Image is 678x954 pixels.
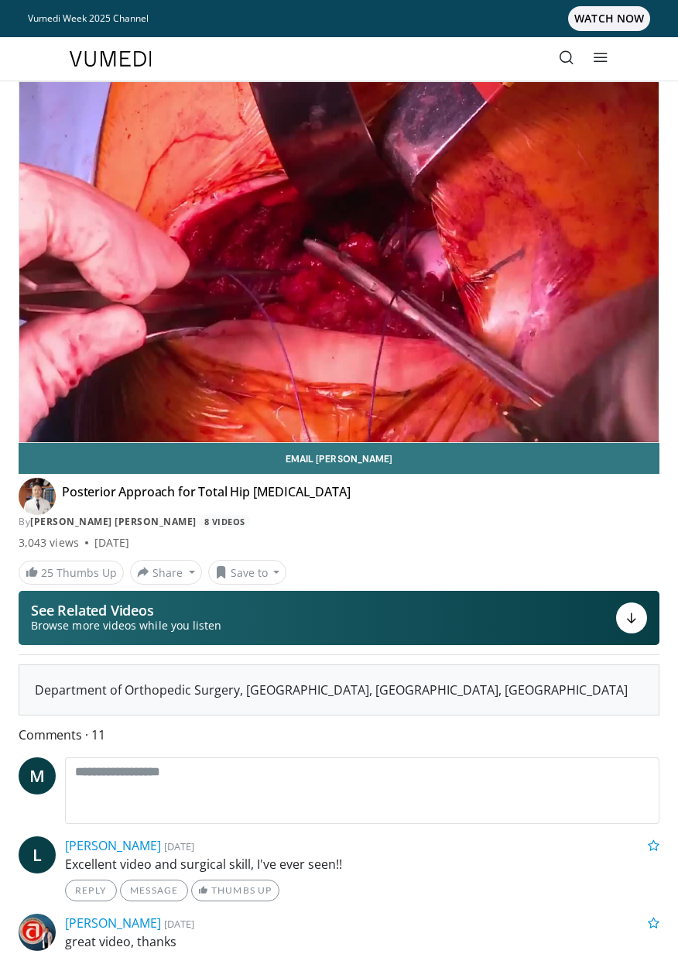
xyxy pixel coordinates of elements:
a: M [19,757,56,794]
button: Save to [208,560,287,585]
button: Share [130,560,202,585]
span: 3,043 views [19,535,79,551]
a: 25 Thumbs Up [19,561,124,585]
a: Message [120,880,188,901]
img: Avatar [19,478,56,515]
span: WATCH NOW [568,6,650,31]
a: Reply [65,880,117,901]
a: [PERSON_NAME] [65,915,161,932]
img: VuMedi Logo [70,51,152,67]
img: Avatar [19,914,56,951]
h4: Posterior Approach for Total Hip [MEDICAL_DATA] [62,484,350,509]
p: See Related Videos [31,602,221,618]
span: Comments 11 [19,725,659,745]
a: Email [PERSON_NAME] [19,443,659,474]
small: [DATE] [164,839,194,853]
span: 25 [41,565,53,580]
a: Thumbs Up [191,880,279,901]
button: See Related Videos Browse more videos while you listen [19,591,659,645]
a: 8 Videos [199,515,250,528]
a: [PERSON_NAME] [PERSON_NAME] [30,515,197,528]
video-js: Video Player [19,82,659,442]
div: [DATE] [94,535,129,551]
div: Department of Orthopedic Surgery, [GEOGRAPHIC_DATA], [GEOGRAPHIC_DATA], [GEOGRAPHIC_DATA] [35,681,643,699]
p: great video, thanks [65,932,659,951]
div: By [19,515,659,529]
a: [PERSON_NAME] [65,837,161,854]
p: Excellent video and surgical skill, I've ever seen!! [65,855,659,873]
small: [DATE] [164,917,194,931]
a: Vumedi Week 2025 ChannelWATCH NOW [28,6,650,31]
span: Browse more videos while you listen [31,618,221,633]
a: L [19,836,56,873]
